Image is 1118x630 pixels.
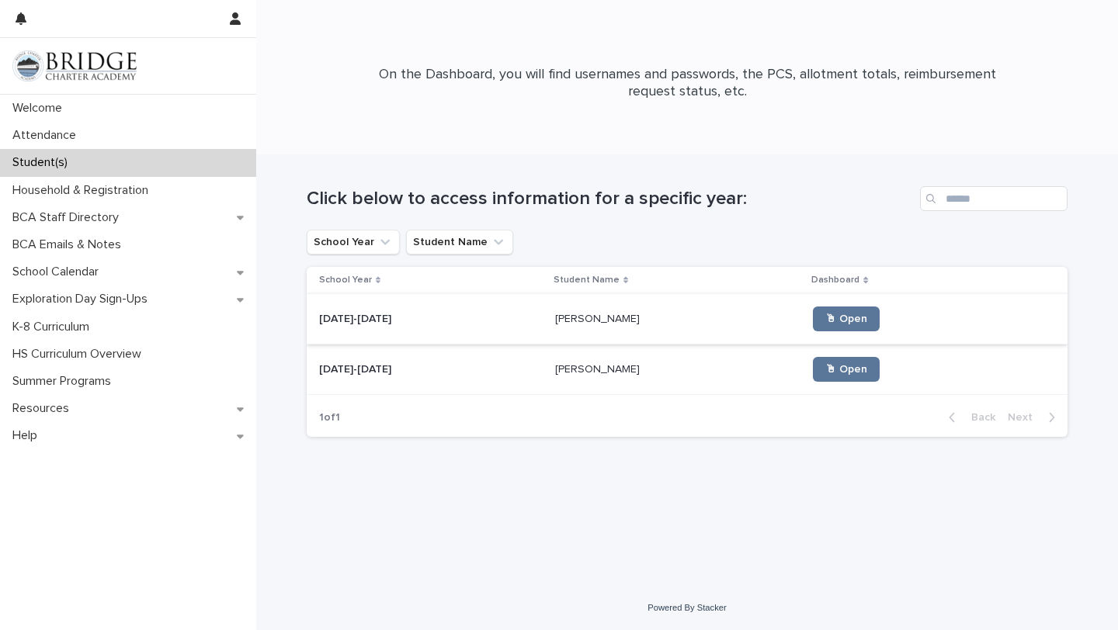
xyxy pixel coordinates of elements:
[811,272,859,289] p: Dashboard
[920,186,1068,211] input: Search
[307,188,914,210] h1: Click below to access information for a specific year:
[825,364,867,375] span: 🖱 Open
[6,210,131,225] p: BCA Staff Directory
[6,374,123,389] p: Summer Programs
[6,155,80,170] p: Student(s)
[406,230,513,254] button: Student Name
[6,320,102,334] p: K-8 Curriculum
[307,294,1068,344] tr: [DATE]-[DATE][DATE]-[DATE] [PERSON_NAME][PERSON_NAME] 🖱 Open
[377,67,998,100] p: On the Dashboard, you will find usernames and passwords, the PCS, allotment totals, reimbursement...
[825,313,867,324] span: 🖱 Open
[12,50,137,81] img: V1C1m3IdTEidaUdm9Hs0
[554,272,620,289] p: Student Name
[1008,412,1042,423] span: Next
[319,360,394,376] p: [DATE]-[DATE]
[6,237,134,252] p: BCA Emails & Notes
[307,399,352,437] p: 1 of 1
[307,344,1068,395] tr: [DATE]-[DATE][DATE]-[DATE] [PERSON_NAME][PERSON_NAME] 🖱 Open
[6,101,75,116] p: Welcome
[6,401,82,416] p: Resources
[1002,410,1068,424] button: Next
[6,292,160,306] p: Exploration Day Sign-Ups
[6,347,154,362] p: HS Curriculum Overview
[319,310,394,326] p: [DATE]-[DATE]
[6,265,111,279] p: School Calendar
[307,230,400,254] button: School Year
[6,428,50,443] p: Help
[813,306,880,331] a: 🖱 Open
[6,183,161,198] p: Household & Registration
[648,603,726,612] a: Powered By Stacker
[6,128,89,143] p: Attendance
[555,360,643,376] p: [PERSON_NAME]
[962,412,995,423] span: Back
[319,272,372,289] p: School Year
[936,410,1002,424] button: Back
[813,357,880,382] a: 🖱 Open
[555,310,643,326] p: [PERSON_NAME]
